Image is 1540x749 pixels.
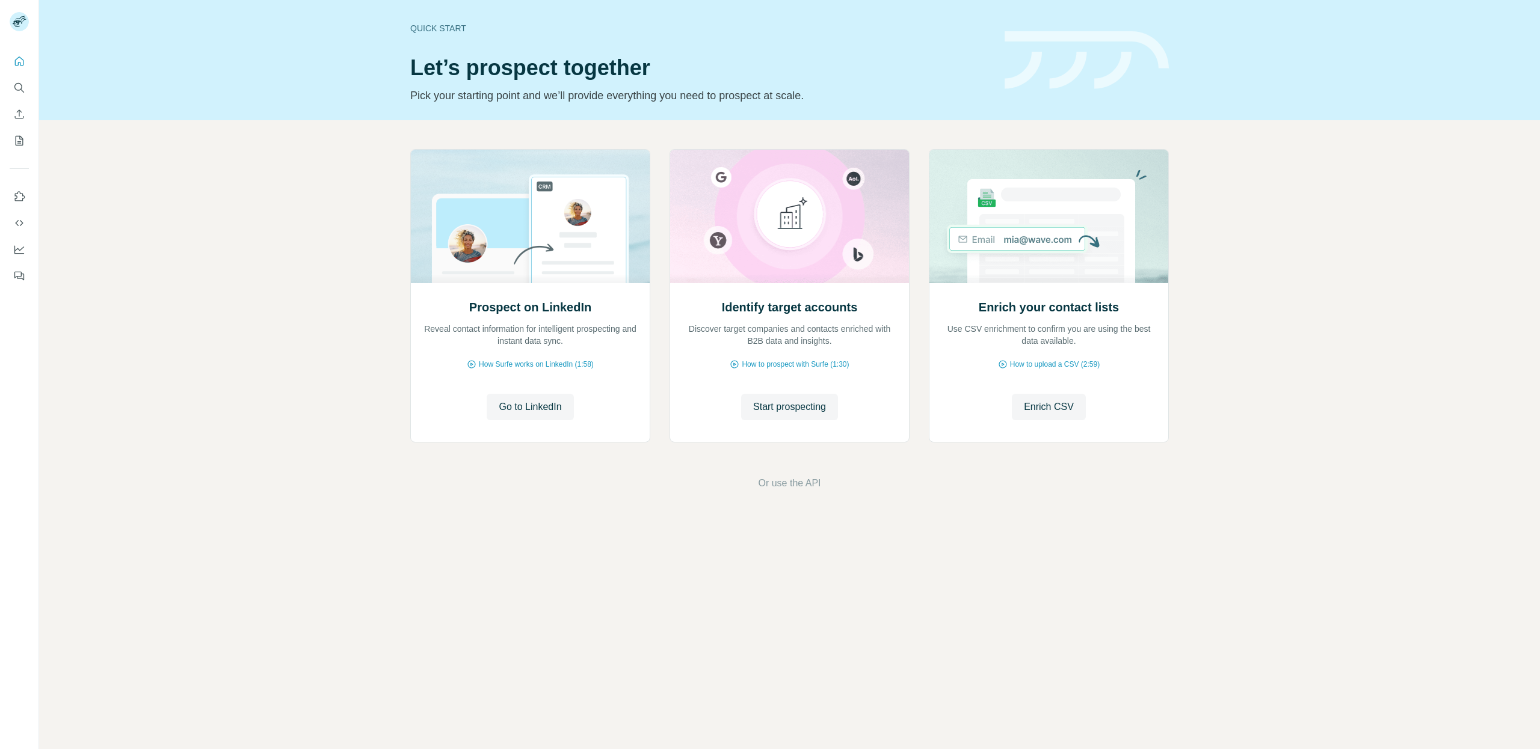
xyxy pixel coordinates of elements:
[10,212,29,234] button: Use Surfe API
[10,186,29,207] button: Use Surfe on LinkedIn
[10,130,29,151] button: My lists
[929,150,1169,283] img: Enrich your contact lists
[10,239,29,260] button: Dashboard
[10,103,29,125] button: Enrich CSV
[1012,394,1086,420] button: Enrich CSV
[10,77,29,99] button: Search
[10,265,29,287] button: Feedback
[410,87,990,104] p: Pick your starting point and we’ll provide everything you need to prospect at scale.
[758,476,821,491] button: Or use the API
[979,299,1119,316] h2: Enrich your contact lists
[499,400,561,414] span: Go to LinkedIn
[469,299,591,316] h2: Prospect on LinkedIn
[423,323,638,347] p: Reveal contact information for intelligent prospecting and instant data sync.
[410,22,990,34] div: Quick start
[410,150,650,283] img: Prospect on LinkedIn
[742,359,849,370] span: How to prospect with Surfe (1:30)
[10,50,29,72] button: Quick start
[1005,31,1169,90] img: banner
[479,359,594,370] span: How Surfe works on LinkedIn (1:58)
[741,394,838,420] button: Start prospecting
[1024,400,1074,414] span: Enrich CSV
[487,394,573,420] button: Go to LinkedIn
[410,56,990,80] h1: Let’s prospect together
[941,323,1156,347] p: Use CSV enrichment to confirm you are using the best data available.
[722,299,858,316] h2: Identify target accounts
[1010,359,1100,370] span: How to upload a CSV (2:59)
[753,400,826,414] span: Start prospecting
[682,323,897,347] p: Discover target companies and contacts enriched with B2B data and insights.
[670,150,910,283] img: Identify target accounts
